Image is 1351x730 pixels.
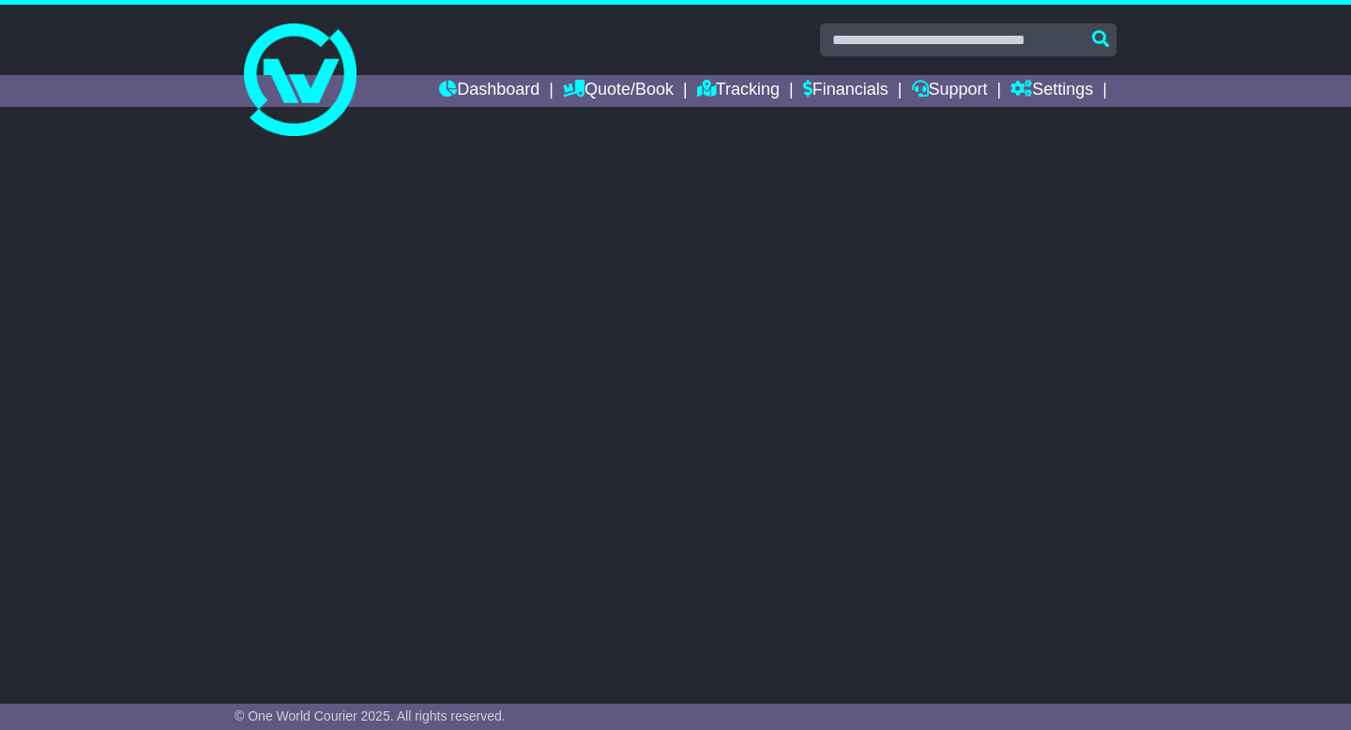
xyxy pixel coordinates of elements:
a: Quote/Book [563,75,674,107]
a: Tracking [697,75,780,107]
a: Support [912,75,988,107]
span: © One World Courier 2025. All rights reserved. [235,708,506,723]
a: Settings [1010,75,1093,107]
a: Dashboard [439,75,539,107]
a: Financials [803,75,888,107]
